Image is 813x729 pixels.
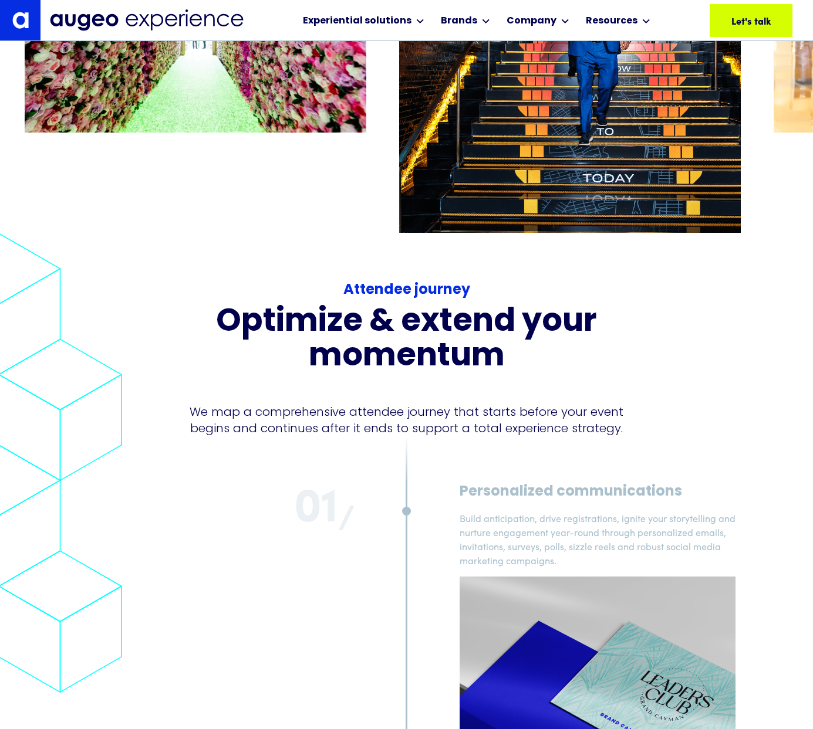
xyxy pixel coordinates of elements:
[460,511,736,567] div: Build anticipation, drive registrations, ignite your storytelling and nurture engagement year-rou...
[181,404,632,436] p: We map a comprehensive attendee journey that starts before your event begins and continues after ...
[303,14,411,28] div: Experiential solutions
[441,14,477,28] div: Brands
[586,14,637,28] div: Resources
[343,280,470,301] h5: Attendee journey
[338,503,354,539] sub: /
[78,483,354,536] div: 01
[460,483,736,501] h3: Personalized communications
[158,306,656,375] h3: Optimize & extend your momentum
[50,9,244,31] img: Augeo Experience business unit full logo in midnight blue.
[710,4,792,37] a: Let's talk
[12,12,29,28] img: Augeo's "a" monogram decorative logo in white.
[507,14,556,28] div: Company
